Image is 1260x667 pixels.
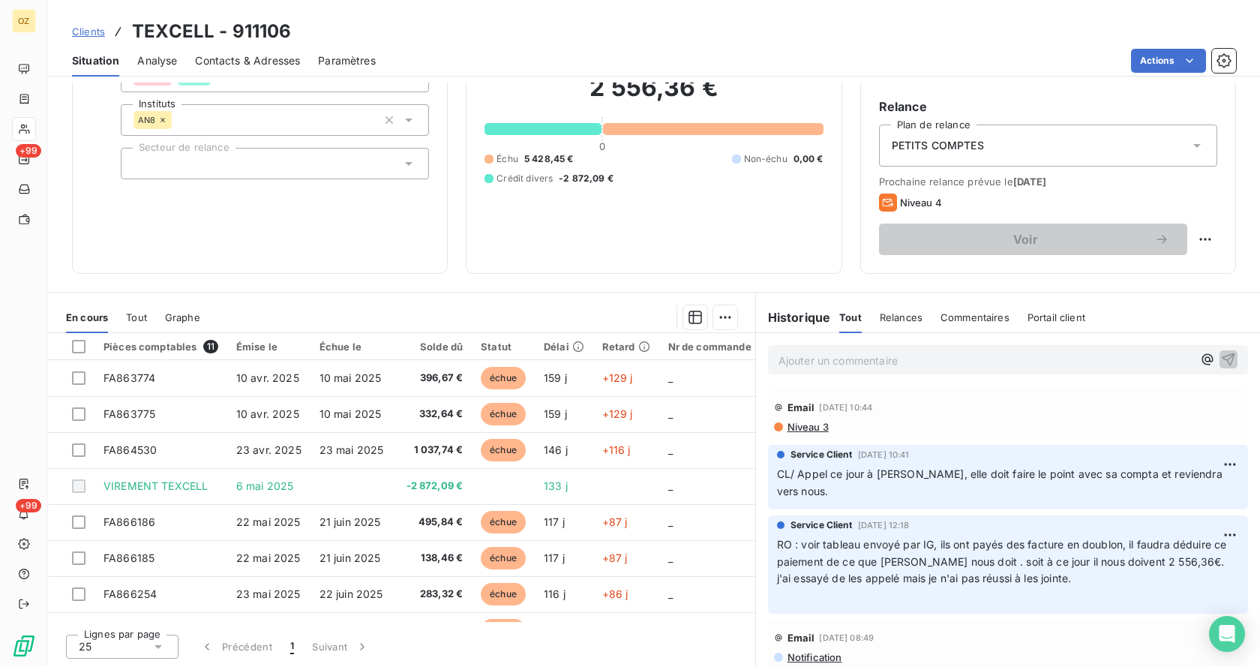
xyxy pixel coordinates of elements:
[203,340,218,353] span: 11
[524,152,574,166] span: 5 428,45 €
[481,583,526,605] span: échue
[787,632,815,644] span: Email
[777,538,1230,585] span: RO : voir tableau envoyé par IG, ils ont payés des facture en doublon, il faudra déduire ce paiem...
[103,443,157,456] span: FA864530
[481,403,526,425] span: échue
[786,651,842,663] span: Notification
[1027,311,1085,323] span: Portail client
[790,518,852,532] span: Service Client
[303,631,379,662] button: Suivant
[290,639,294,654] span: 1
[138,116,155,125] span: AN8
[777,467,1225,497] span: CL/ Appel ce jour à [PERSON_NAME], elle doit faire le point avec sa compta et reviendra vers nous.
[319,407,382,420] span: 10 mai 2025
[236,341,301,353] div: Émise le
[103,551,154,564] span: FA866185
[481,547,526,569] span: échue
[1209,616,1245,652] div: Open Intercom Messenger
[544,407,567,420] span: 159 j
[172,113,184,127] input: Ajouter une valeur
[406,443,463,458] span: 1 037,74 €
[190,631,281,662] button: Précédent
[892,138,984,153] span: PETITS COMPTES
[133,157,145,170] input: Ajouter une valeur
[602,371,633,384] span: +129 j
[103,340,218,353] div: Pièces comptables
[406,587,463,602] span: 283,32 €
[16,144,41,158] span: +99
[319,371,382,384] span: 10 mai 2025
[318,53,376,68] span: Paramètres
[72,53,119,68] span: Situation
[79,639,91,654] span: 25
[103,407,155,420] span: FA863775
[793,152,823,166] span: 0,00 €
[319,341,388,353] div: Échue le
[12,9,36,33] div: OZ
[668,371,673,384] span: _
[602,587,628,600] span: +86 j
[319,587,383,600] span: 22 juin 2025
[165,311,200,323] span: Graphe
[756,308,831,326] h6: Historique
[481,619,526,641] span: échue
[132,18,291,45] h3: TEXCELL - 911106
[668,551,673,564] span: _
[668,587,673,600] span: _
[940,311,1009,323] span: Commentaires
[839,311,862,323] span: Tout
[900,197,942,209] span: Niveau 4
[1131,49,1206,73] button: Actions
[66,311,108,323] span: En cours
[819,633,874,642] span: [DATE] 08:49
[544,479,568,492] span: 133 j
[481,341,526,353] div: Statut
[544,443,568,456] span: 146 j
[858,521,910,530] span: [DATE] 12:18
[790,448,852,461] span: Service Client
[599,140,605,152] span: 0
[544,515,565,528] span: 117 j
[819,403,872,412] span: [DATE] 10:44
[897,233,1154,245] span: Voir
[496,172,553,185] span: Crédit divers
[236,587,301,600] span: 23 mai 2025
[406,407,463,422] span: 332,64 €
[319,443,384,456] span: 23 mai 2025
[879,224,1187,255] button: Voir
[496,152,518,166] span: Échu
[879,98,1217,116] h6: Relance
[103,587,157,600] span: FA866254
[481,439,526,461] span: échue
[103,515,155,528] span: FA866186
[544,551,565,564] span: 117 j
[16,499,41,512] span: +99
[481,511,526,533] span: échue
[481,367,526,389] span: échue
[236,515,301,528] span: 22 mai 2025
[137,53,177,68] span: Analyse
[12,634,36,658] img: Logo LeanPay
[103,371,155,384] span: FA863774
[668,341,751,353] div: Nr de commande
[602,443,631,456] span: +116 j
[602,515,628,528] span: +87 j
[319,551,381,564] span: 21 juin 2025
[319,515,381,528] span: 21 juin 2025
[668,479,673,492] span: _
[484,73,823,118] h2: 2 556,36 €
[103,479,208,492] span: VIREMENT TEXCELL
[668,443,673,456] span: _
[602,407,633,420] span: +129 j
[406,551,463,566] span: 138,46 €
[406,515,463,530] span: 495,84 €
[236,479,294,492] span: 6 mai 2025
[602,341,650,353] div: Retard
[1013,176,1047,188] span: [DATE]
[236,443,301,456] span: 23 avr. 2025
[786,421,829,433] span: Niveau 3
[72,24,105,39] a: Clients
[72,26,105,38] span: Clients
[668,407,673,420] span: _
[406,341,463,353] div: Solde dû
